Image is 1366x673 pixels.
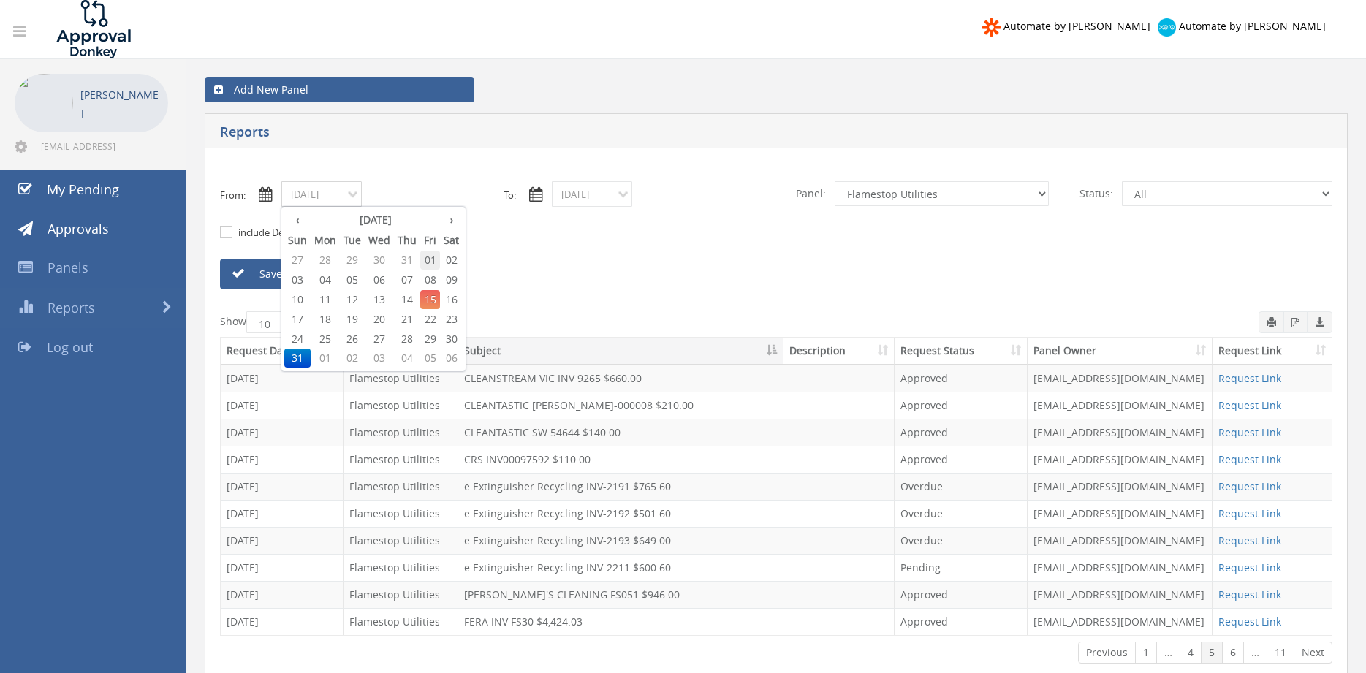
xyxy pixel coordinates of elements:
span: 09 [440,270,463,289]
span: 03 [365,349,394,368]
td: Approved [895,608,1028,635]
td: Approved [895,581,1028,608]
span: 28 [394,330,420,349]
span: 30 [365,251,394,270]
span: 11 [311,290,340,309]
span: 14 [394,290,420,309]
img: xero-logo.png [1158,18,1176,37]
h5: Reports [220,125,1001,143]
span: 25 [311,330,340,349]
span: 12 [340,290,365,309]
a: Request Link [1218,533,1281,547]
span: 04 [394,349,420,368]
th: Tue [340,230,365,251]
span: 05 [340,270,365,289]
span: 03 [284,270,311,289]
td: Flamestop Utilities [344,554,458,581]
td: [EMAIL_ADDRESS][DOMAIN_NAME] [1028,581,1213,608]
span: 20 [365,310,394,329]
th: Fri [420,230,440,251]
th: Subject: activate to sort column descending [458,338,783,365]
th: Description: activate to sort column ascending [783,338,895,365]
span: 28 [311,251,340,270]
img: zapier-logomark.png [982,18,1001,37]
span: 01 [311,349,340,368]
span: 02 [340,349,365,368]
td: [EMAIL_ADDRESS][DOMAIN_NAME] [1028,419,1213,446]
td: Flamestop Utilities [344,581,458,608]
td: [DATE] [221,527,344,554]
td: Flamestop Utilities [344,446,458,473]
th: Request Date: activate to sort column ascending [221,338,344,365]
span: My Pending [47,180,119,198]
span: 31 [284,349,311,368]
span: 06 [365,270,394,289]
th: Panel Owner: activate to sort column ascending [1028,338,1213,365]
span: 26 [340,330,365,349]
td: [DATE] [221,581,344,608]
th: [DATE] [311,210,440,230]
th: Request Status: activate to sort column ascending [895,338,1028,365]
span: 19 [340,310,365,329]
span: Status: [1071,181,1122,206]
label: Show entries [220,311,335,333]
p: [PERSON_NAME] [80,85,161,122]
td: Approved [895,365,1028,392]
span: 15 [420,290,440,309]
span: 05 [420,349,440,368]
label: From: [220,189,246,202]
span: 07 [394,270,420,289]
span: 22 [420,310,440,329]
td: Flamestop Utilities [344,608,458,635]
th: Mon [311,230,340,251]
td: Approved [895,392,1028,419]
th: Sat [440,230,463,251]
td: [PERSON_NAME]'S CLEANING FS051 $946.00 [458,581,783,608]
a: Previous [1078,642,1136,664]
td: Overdue [895,500,1028,527]
span: 04 [311,270,340,289]
a: Next [1294,642,1332,664]
span: Approvals [48,220,109,237]
span: 17 [284,310,311,329]
span: [EMAIL_ADDRESS][DOMAIN_NAME] [41,140,165,152]
span: 29 [340,251,365,270]
td: Pending [895,554,1028,581]
td: Approved [895,419,1028,446]
a: Request Link [1218,479,1281,493]
td: [DATE] [221,608,344,635]
span: 06 [440,349,463,368]
td: CLEANSTREAM VIC INV 9265 $660.00 [458,365,783,392]
label: To: [504,189,516,202]
td: e Extinguisher Recycling INV-2193 $649.00 [458,527,783,554]
span: 01 [420,251,440,270]
span: 21 [394,310,420,329]
a: Request Link [1218,588,1281,601]
td: [EMAIL_ADDRESS][DOMAIN_NAME] [1028,500,1213,527]
td: [EMAIL_ADDRESS][DOMAIN_NAME] [1028,527,1213,554]
td: [DATE] [221,554,344,581]
td: [EMAIL_ADDRESS][DOMAIN_NAME] [1028,473,1213,500]
select: Showentries [246,311,301,333]
td: e Extinguisher Recycling INV-2192 $501.60 [458,500,783,527]
span: 23 [440,310,463,329]
span: 18 [311,310,340,329]
td: [EMAIL_ADDRESS][DOMAIN_NAME] [1028,365,1213,392]
td: CRS INV00097592 $110.00 [458,446,783,473]
a: Add New Panel [205,77,474,102]
a: 1 [1135,642,1157,664]
a: … [1156,642,1180,664]
td: e Extinguisher Recycling INV-2191 $765.60 [458,473,783,500]
span: 27 [284,251,311,270]
th: › [440,210,463,230]
th: Thu [394,230,420,251]
a: Request Link [1218,560,1281,574]
td: Flamestop Utilities [344,392,458,419]
td: [DATE] [221,473,344,500]
span: Panels [48,259,88,276]
span: 31 [394,251,420,270]
span: 16 [440,290,463,309]
span: 29 [420,330,440,349]
td: Approved [895,446,1028,473]
a: Request Link [1218,398,1281,412]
